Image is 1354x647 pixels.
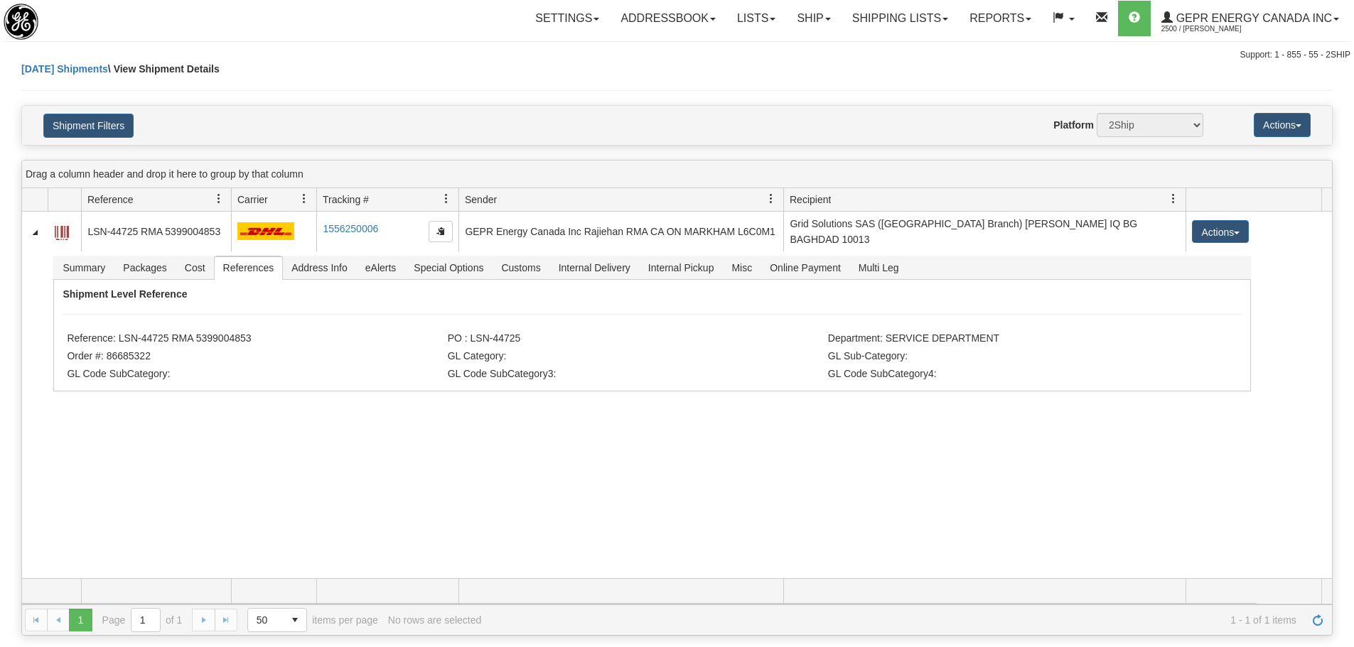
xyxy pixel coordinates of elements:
label: Platform [1053,118,1094,132]
li: Reference: LSN-44725 RMA 5399004853 [67,332,444,347]
span: References [215,256,283,279]
a: Tracking # filter column settings [434,187,458,211]
input: Page 1 [131,609,160,631]
span: Address Info [283,256,356,279]
li: Department: SERVICE DEPARTMENT [828,332,1205,347]
span: select [284,609,306,631]
a: Recipient filter column settings [1161,187,1186,211]
li: GL Code SubCategory3: [448,368,824,382]
button: Shipment Filters [43,114,134,138]
a: Shipping lists [842,1,959,36]
span: Carrier [237,192,268,207]
span: Multi Leg [850,256,908,279]
a: [DATE] Shipments [21,63,108,75]
a: GEPR Energy Canada Inc 2500 / [PERSON_NAME] [1151,1,1350,36]
img: logo2500.jpg [4,4,38,40]
a: Refresh [1306,609,1329,631]
a: 1556250006 [323,223,378,234]
li: GL Sub-Category: [828,350,1205,364]
a: Addressbook [610,1,726,36]
span: 50 [257,613,275,627]
span: Packages [114,256,175,279]
td: GEPR Energy Canada Inc Rajiehan RMA CA ON MARKHAM L6C0M1 [458,212,783,251]
a: Sender filter column settings [759,187,783,211]
iframe: chat widget [1321,251,1353,396]
span: Misc [723,256,761,279]
span: Page of 1 [102,608,183,632]
span: Tracking # [323,192,369,207]
div: Support: 1 - 855 - 55 - 2SHIP [4,49,1350,61]
button: Actions [1254,113,1311,137]
a: Settings [525,1,610,36]
li: GL Code SubCategory: [67,368,444,382]
button: Actions [1192,220,1249,243]
span: Customs [493,256,549,279]
li: GL Category: [448,350,824,364]
span: GEPR Energy Canada Inc [1173,12,1332,24]
a: Collapse [28,225,42,239]
img: 7 - DHL_Worldwide [237,222,294,240]
span: Page sizes drop down [247,608,307,632]
span: Internal Pickup [640,256,723,279]
span: Cost [176,256,214,279]
strong: Shipment Level Reference [63,288,187,300]
span: Recipient [790,192,831,207]
span: eAlerts [357,256,405,279]
button: Copy to clipboard [429,221,453,242]
a: Carrier filter column settings [292,187,316,211]
li: PO : LSN-44725 [448,332,824,347]
div: grid grouping header [22,161,1332,188]
span: Page 1 [69,609,92,631]
a: Ship [786,1,841,36]
td: LSN-44725 RMA 5399004853 [81,212,231,251]
span: Special Options [405,256,492,279]
span: 2500 / [PERSON_NAME] [1161,22,1268,36]
div: No rows are selected [388,614,482,626]
span: items per page [247,608,378,632]
span: Internal Delivery [550,256,639,279]
a: Reference filter column settings [207,187,231,211]
td: Grid Solutions SAS ([GEOGRAPHIC_DATA] Branch) [PERSON_NAME] IQ BG BAGHDAD 10013 [783,212,1186,251]
a: Reports [959,1,1042,36]
span: Reference [87,192,134,207]
span: Online Payment [761,256,849,279]
a: Label [55,219,69,242]
li: Order #: 86685322 [67,350,444,364]
span: 1 - 1 of 1 items [491,614,1296,626]
span: \ View Shipment Details [108,63,220,75]
span: Sender [465,192,497,207]
span: Summary [54,256,114,279]
a: Lists [726,1,786,36]
li: GL Code SubCategory4: [828,368,1205,382]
